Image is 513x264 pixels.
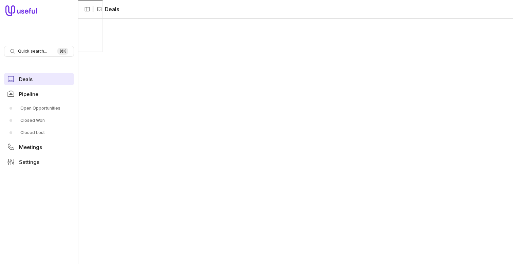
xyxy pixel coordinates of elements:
[92,5,94,13] span: |
[19,92,38,97] span: Pipeline
[82,4,92,14] button: Collapse sidebar
[4,115,74,126] a: Closed Won
[19,77,33,82] span: Deals
[4,103,74,138] div: Pipeline submenu
[97,5,119,13] li: Deals
[4,141,74,153] a: Meetings
[19,145,42,150] span: Meetings
[4,73,74,85] a: Deals
[19,159,39,165] span: Settings
[4,88,74,100] a: Pipeline
[4,103,74,114] a: Open Opportunities
[57,48,68,55] kbd: ⌘ K
[4,127,74,138] a: Closed Lost
[4,156,74,168] a: Settings
[18,49,47,54] span: Quick search...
